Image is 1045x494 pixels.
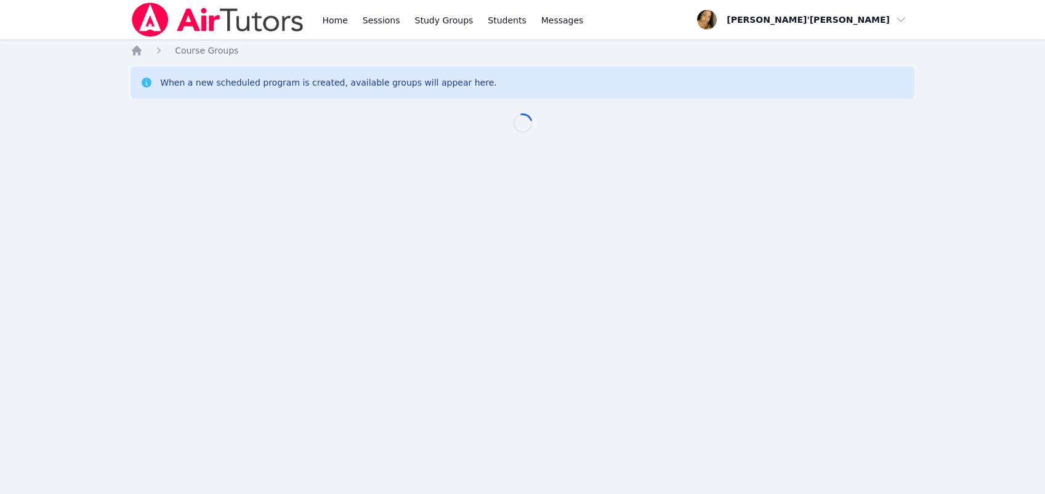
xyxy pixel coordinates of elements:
[541,14,584,26] span: Messages
[131,2,305,37] img: Air Tutors
[131,44,914,57] nav: Breadcrumb
[175,44,238,57] a: Course Groups
[160,76,497,89] div: When a new scheduled program is created, available groups will appear here.
[175,46,238,55] span: Course Groups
